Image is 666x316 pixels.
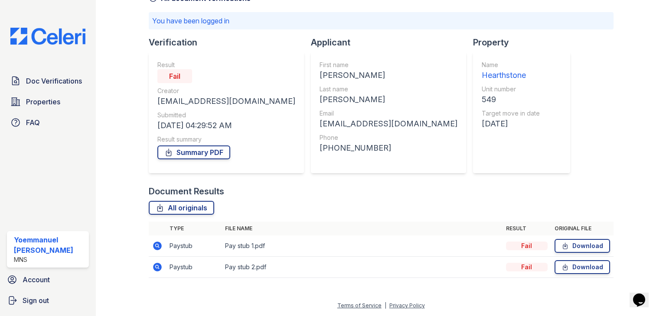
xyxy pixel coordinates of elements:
td: Paystub [166,257,222,278]
th: Type [166,222,222,235]
span: Account [23,274,50,285]
span: Doc Verifications [26,76,82,86]
a: Download [555,239,610,253]
div: [PHONE_NUMBER] [320,142,457,154]
div: [PERSON_NAME] [320,94,457,106]
div: Hearthstone [482,69,540,81]
div: First name [320,61,457,69]
div: 549 [482,94,540,106]
div: Last name [320,85,457,94]
th: Original file [551,222,614,235]
span: Properties [26,97,60,107]
div: MNS [14,255,85,264]
a: All originals [149,201,214,215]
div: Yoemmanuel [PERSON_NAME] [14,235,85,255]
div: [PERSON_NAME] [320,69,457,81]
td: Pay stub 1.pdf [222,235,503,257]
img: CE_Logo_Blue-a8612792a0a2168367f1c8372b55b34899dd931a85d93a1a3d3e32e68fde9ad4.png [3,28,92,45]
a: Terms of Service [337,302,382,309]
div: Creator [157,87,295,95]
div: [EMAIL_ADDRESS][DOMAIN_NAME] [320,118,457,130]
div: Verification [149,36,311,48]
div: Fail [506,242,548,250]
div: [EMAIL_ADDRESS][DOMAIN_NAME] [157,95,295,107]
a: Doc Verifications [7,72,89,90]
div: | [385,302,386,309]
div: Submitted [157,111,295,119]
td: Pay stub 2.pdf [222,257,503,278]
div: Property [473,36,577,48]
p: You have been logged in [152,16,610,26]
div: [DATE] [482,118,540,130]
div: Target move in date [482,109,540,118]
a: Privacy Policy [389,302,425,309]
div: Document Results [149,185,224,197]
a: FAQ [7,114,89,131]
a: Properties [7,93,89,110]
div: [DATE] 04:29:52 AM [157,119,295,132]
td: Paystub [166,235,222,257]
a: Account [3,271,92,288]
div: Fail [506,263,548,271]
iframe: chat widget [630,281,657,307]
div: Applicant [311,36,473,48]
div: Phone [320,133,457,142]
th: Result [503,222,551,235]
div: Unit number [482,85,540,94]
div: Result summary [157,135,295,144]
a: Sign out [3,292,92,309]
a: Download [555,260,610,274]
th: File name [222,222,503,235]
div: Name [482,61,540,69]
div: Result [157,61,295,69]
a: Summary PDF [157,145,230,159]
span: FAQ [26,117,40,128]
span: Sign out [23,295,49,306]
div: Fail [157,69,192,83]
div: Email [320,109,457,118]
a: Name Hearthstone [482,61,540,81]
